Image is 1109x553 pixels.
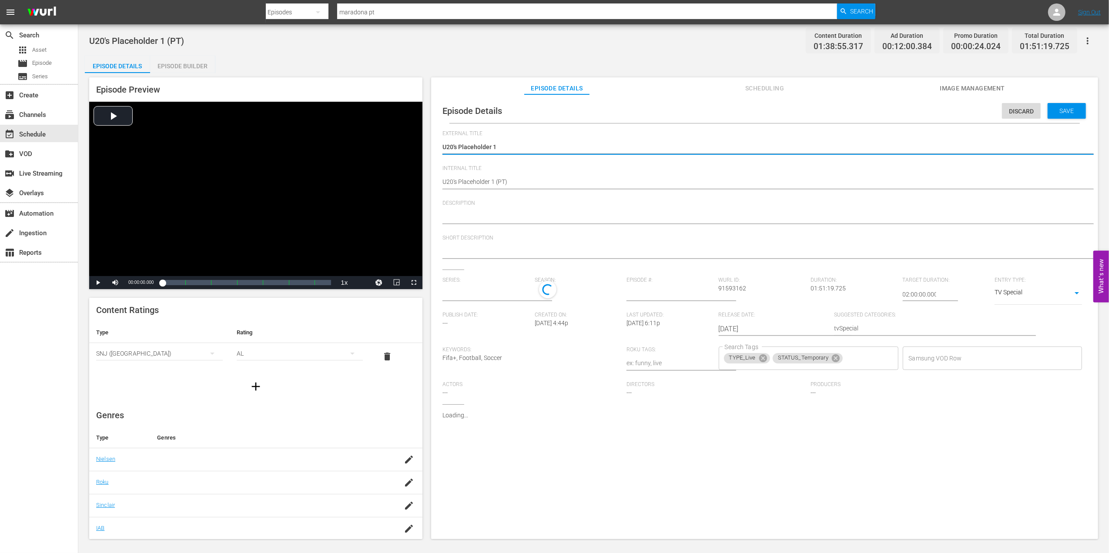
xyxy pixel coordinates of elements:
span: Create [4,90,15,100]
span: Scheduling [732,83,797,94]
span: Entry Type: [995,277,1082,284]
th: Type [89,322,230,343]
th: Type [89,427,150,448]
span: Roku Tags: [627,346,714,353]
table: simple table [89,322,422,370]
span: Content Ratings [96,305,159,315]
button: Fullscreen [405,276,422,289]
span: [DATE] 6:11p [627,320,660,326]
span: [DATE] 4:44p [535,320,568,326]
span: Live Streaming [4,168,15,179]
span: Asset [17,45,28,55]
span: External Title [442,130,1082,137]
span: Episode #: [627,277,714,284]
a: IAB [96,525,104,531]
span: Search [850,3,873,19]
button: Playback Rate [335,276,353,289]
span: TYPE_Live [724,354,761,362]
span: 00:00:24.024 [951,42,1001,52]
div: SNJ ([GEOGRAPHIC_DATA]) [96,341,223,366]
button: Search [837,3,875,19]
span: 01:51:19.725 [811,285,846,292]
span: Created On: [535,312,622,319]
span: Episode [32,59,52,67]
button: Discard [1002,103,1041,119]
span: Series [17,71,28,82]
span: delete [382,351,392,362]
button: Open Feedback Widget [1093,251,1109,303]
span: Overlays [4,188,15,198]
a: Sinclair [96,502,115,508]
span: --- [442,320,448,326]
span: --- [627,389,632,396]
span: Fifa+, Football, Soccer [442,354,502,361]
div: Content Duration [814,30,863,42]
span: Episode Preview [96,84,160,95]
span: Asset [32,46,47,54]
span: Save [1053,107,1081,114]
button: Episode Details [85,56,150,73]
span: Directors [627,381,806,388]
span: Season: [535,277,622,284]
span: 01:51:19.725 [1020,42,1069,52]
div: Episode Details [85,56,150,77]
span: U20's Placeholder 1 (PT) [89,36,184,46]
span: Actors [442,381,622,388]
span: Internal Title [442,165,1082,172]
span: Episode Details [524,83,590,94]
span: Publish Date: [442,312,530,319]
div: TYPE_Live [724,353,770,363]
span: Reports [4,247,15,258]
span: --- [442,389,448,396]
span: Suggested Categories: [834,312,1014,319]
span: 91593162 [719,285,747,292]
span: Producers [811,381,990,388]
a: Nielsen [96,456,115,462]
span: Series [32,72,48,81]
span: Genres [96,410,124,420]
span: Target Duration: [903,277,990,284]
p: Loading... [442,412,1082,419]
div: TV Special [995,287,1082,300]
span: Series: [442,277,530,284]
button: Picture-in-Picture [388,276,405,289]
span: Automation [4,208,15,219]
span: --- [811,389,816,396]
span: Last Updated: [627,312,714,319]
span: Episode [17,58,28,69]
textarea: tvSpecial [834,324,1014,334]
span: VOD [4,149,15,159]
span: STATUS_Temporary [773,354,834,362]
button: delete [377,346,398,367]
a: Roku [96,479,109,485]
span: Duration: [811,277,898,284]
div: Promo Duration [951,30,1001,42]
div: Progress Bar [162,280,331,285]
button: Jump To Time [370,276,388,289]
th: Rating [230,322,370,343]
button: Episode Builder [150,56,215,73]
span: 00:12:00.384 [882,42,932,52]
div: Total Duration [1020,30,1069,42]
div: STATUS_Temporary [773,353,843,363]
span: Channels [4,110,15,120]
button: Save [1048,103,1086,119]
span: Search [4,30,15,40]
th: Genres [150,427,386,448]
span: Keywords: [442,346,622,353]
div: Episode Builder [150,56,215,77]
span: Short Description [442,235,1082,242]
span: Description [442,200,1082,207]
a: Sign Out [1078,9,1101,16]
textarea: U20's Placeholder 1 (PT) [442,177,1082,188]
textarea: U20's Placeholder 1 [442,143,1082,153]
span: Ingestion [4,228,15,238]
span: Episode Details [442,106,502,116]
div: Ad Duration [882,30,932,42]
button: Mute [107,276,124,289]
span: Wurl ID: [719,277,806,284]
span: 01:38:55.317 [814,42,863,52]
span: Release Date: [719,312,830,319]
button: Play [89,276,107,289]
div: AL [237,341,363,366]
